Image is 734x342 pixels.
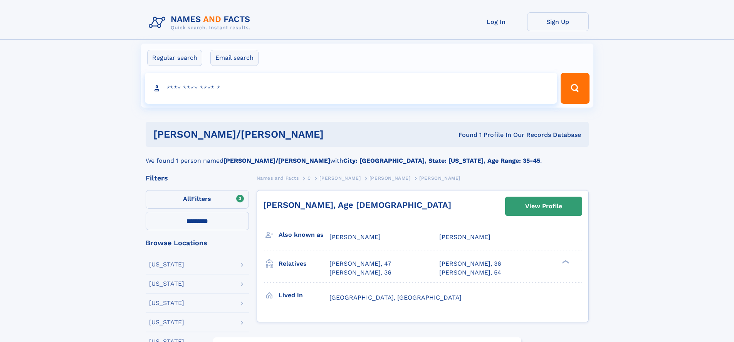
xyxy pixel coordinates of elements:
[149,300,184,306] div: [US_STATE]
[506,197,582,216] a: View Profile
[527,12,589,31] a: Sign Up
[307,173,311,183] a: C
[146,175,249,182] div: Filters
[263,200,451,210] a: [PERSON_NAME], Age [DEMOGRAPHIC_DATA]
[146,12,257,33] img: Logo Names and Facts
[439,259,501,268] a: [PERSON_NAME], 36
[391,131,581,139] div: Found 1 Profile In Our Records Database
[525,197,562,215] div: View Profile
[465,12,527,31] a: Log In
[329,268,391,277] a: [PERSON_NAME], 36
[257,173,299,183] a: Names and Facts
[153,130,391,139] h1: [PERSON_NAME]/[PERSON_NAME]
[149,281,184,287] div: [US_STATE]
[145,73,558,104] input: search input
[319,175,361,181] span: [PERSON_NAME]
[146,239,249,246] div: Browse Locations
[147,50,202,66] label: Regular search
[370,175,411,181] span: [PERSON_NAME]
[370,173,411,183] a: [PERSON_NAME]
[210,50,259,66] label: Email search
[329,233,381,241] span: [PERSON_NAME]
[439,268,501,277] a: [PERSON_NAME], 54
[307,175,311,181] span: C
[560,259,569,265] div: ❯
[343,157,540,164] b: City: [GEOGRAPHIC_DATA], State: [US_STATE], Age Range: 35-45
[146,147,589,165] div: We found 1 person named with .
[329,294,462,301] span: [GEOGRAPHIC_DATA], [GEOGRAPHIC_DATA]
[279,228,329,241] h3: Also known as
[329,259,391,268] a: [PERSON_NAME], 47
[146,190,249,209] label: Filters
[149,319,184,325] div: [US_STATE]
[419,175,460,181] span: [PERSON_NAME]
[319,173,361,183] a: [PERSON_NAME]
[439,233,490,241] span: [PERSON_NAME]
[279,257,329,270] h3: Relatives
[279,289,329,302] h3: Lived in
[183,195,191,202] span: All
[149,261,184,268] div: [US_STATE]
[561,73,589,104] button: Search Button
[223,157,330,164] b: [PERSON_NAME]/[PERSON_NAME]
